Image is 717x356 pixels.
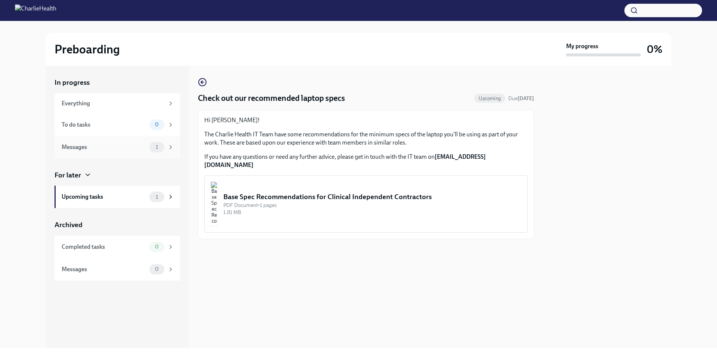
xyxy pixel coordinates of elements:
a: In progress [55,78,180,87]
h3: 0% [647,43,662,56]
button: Base Spec Recommendations for Clinical Independent ContractorsPDF Document•1 pages1.81 MB [204,175,528,233]
p: If you have any questions or need any further advice, please get in touch with the IT team on [204,153,528,169]
p: Hi [PERSON_NAME]! [204,116,528,124]
strong: [DATE] [518,95,534,102]
span: Upcoming [474,96,505,101]
h2: Preboarding [55,42,120,57]
span: 0 [150,266,163,272]
span: 0 [150,122,163,127]
h4: Check out our recommended laptop specs [198,93,345,104]
div: For later [55,170,81,180]
div: 1.81 MB [223,209,521,216]
span: Due [508,95,534,102]
div: Upcoming tasks [62,193,146,201]
a: Completed tasks0 [55,236,180,258]
p: The Charlie Health IT Team have some recommendations for the minimum specs of the laptop you'll b... [204,130,528,147]
a: Messages0 [55,258,180,281]
span: 1 [151,194,162,200]
a: Archived [55,220,180,230]
span: 0 [150,244,163,250]
span: 1 [151,144,162,150]
img: CharlieHealth [15,4,56,16]
span: September 1st, 2025 06:00 [508,95,534,102]
a: Everything [55,93,180,114]
a: To do tasks0 [55,114,180,136]
div: Messages [62,265,146,273]
div: Messages [62,143,146,151]
a: Upcoming tasks1 [55,186,180,208]
div: Completed tasks [62,243,146,251]
div: Base Spec Recommendations for Clinical Independent Contractors [223,192,521,202]
div: PDF Document • 1 pages [223,202,521,209]
div: Everything [62,99,164,108]
a: Messages1 [55,136,180,158]
img: Base Spec Recommendations for Clinical Independent Contractors [211,182,217,226]
a: For later [55,170,180,180]
strong: My progress [566,42,598,50]
div: To do tasks [62,121,146,129]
